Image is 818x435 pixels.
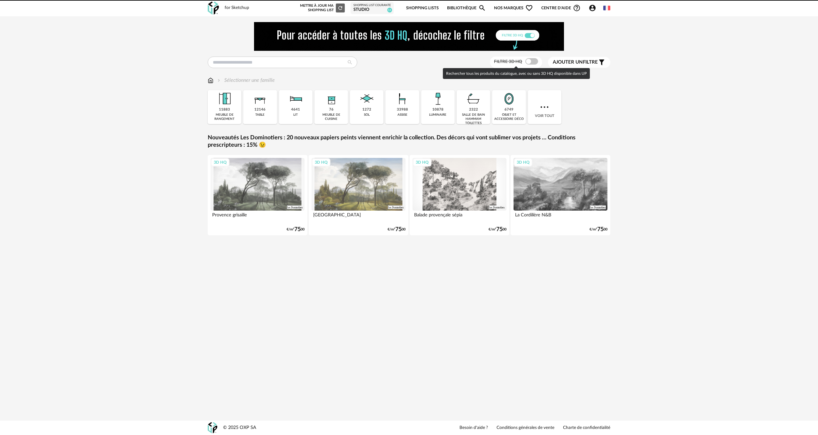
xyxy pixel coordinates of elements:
div: meuble de cuisine [316,113,346,121]
span: 75 [294,227,301,232]
span: 14 [387,8,392,12]
div: assise [397,113,407,117]
div: table [255,113,265,117]
a: 3D HQ [GEOGRAPHIC_DATA] €/m²7500 [309,155,408,235]
img: Luminaire.png [429,90,446,107]
div: €/m² 00 [388,227,405,232]
a: Besoin d'aide ? [459,425,488,431]
span: Heart Outline icon [525,4,533,12]
div: Voir tout [528,90,561,124]
img: OXP [208,422,217,433]
img: OXP [208,2,219,15]
div: 3D HQ [514,158,532,167]
div: 1272 [362,107,371,112]
div: €/m² 00 [489,227,506,232]
div: for Sketchup [225,5,249,11]
div: luminaire [429,113,446,117]
span: Refresh icon [337,6,343,10]
div: 11883 [219,107,230,112]
a: BibliothèqueMagnify icon [447,1,486,16]
a: 3D HQ Balade provençale sépia €/m²7500 [410,155,509,235]
span: Centre d'aideHelp Circle Outline icon [541,4,581,12]
img: Literie.png [287,90,304,107]
div: lit [293,113,298,117]
button: Ajouter unfiltre Filter icon [548,57,610,68]
span: Account Circle icon [589,4,599,12]
div: sol [364,113,370,117]
div: La Cordillère N&B [513,211,607,223]
div: Balade provençale sépia [413,211,506,223]
img: Meuble%20de%20rangement.png [216,90,233,107]
div: [GEOGRAPHIC_DATA] [312,211,405,223]
div: 3D HQ [211,158,229,167]
img: Sol.png [358,90,375,107]
div: Shopping List courante [353,4,391,7]
div: €/m² 00 [287,227,305,232]
img: svg+xml;base64,PHN2ZyB3aWR0aD0iMTYiIGhlaWdodD0iMTciIHZpZXdCb3g9IjAgMCAxNiAxNyIgZmlsbD0ibm9uZSIgeG... [208,77,213,84]
div: 10878 [432,107,444,112]
div: 4641 [291,107,300,112]
div: salle de bain hammam toilettes [459,113,488,125]
div: 3D HQ [312,158,330,167]
a: Shopping List courante studio 14 [353,4,391,13]
div: objet et accessoire déco [494,113,524,121]
div: Rechercher tous les produits du catalogue, avec ou sans 3D HQ disponible dans UP [443,68,590,79]
div: Mettre à jour ma Shopping List [299,4,345,12]
div: 33988 [397,107,408,112]
a: Shopping Lists [406,1,439,16]
span: 75 [597,227,604,232]
span: Help Circle Outline icon [573,4,581,12]
img: FILTRE%20HQ%20NEW_V1%20(4).gif [254,22,564,51]
div: €/m² 00 [590,227,607,232]
div: 76 [329,107,334,112]
div: studio [353,7,391,13]
div: 12146 [254,107,266,112]
span: Filtre 3D HQ [494,59,522,64]
div: Sélectionner une famille [216,77,275,84]
div: © 2025 OXP SA [223,425,256,431]
img: Miroir.png [500,90,518,107]
div: 2322 [469,107,478,112]
div: 3D HQ [413,158,431,167]
img: Table.png [251,90,269,107]
a: Nouveautés Les Dominotiers : 20 nouveaux papiers peints viennent enrichir la collection. Des déco... [208,134,610,149]
span: filtre [553,59,598,66]
img: Salle%20de%20bain.png [465,90,482,107]
span: Nos marques [494,1,533,16]
div: 6749 [505,107,513,112]
img: fr [603,4,610,12]
span: 75 [395,227,402,232]
div: Provence grisaille [211,211,305,223]
a: 3D HQ Provence grisaille €/m²7500 [208,155,307,235]
a: Conditions générales de vente [497,425,554,431]
img: Rangement.png [323,90,340,107]
img: Assise.png [394,90,411,107]
img: svg+xml;base64,PHN2ZyB3aWR0aD0iMTYiIGhlaWdodD0iMTYiIHZpZXdCb3g9IjAgMCAxNiAxNiIgZmlsbD0ibm9uZSIgeG... [216,77,221,84]
span: 75 [496,227,503,232]
a: Charte de confidentialité [563,425,610,431]
a: 3D HQ La Cordillère N&B €/m²7500 [511,155,610,235]
span: Account Circle icon [589,4,596,12]
span: Filter icon [598,58,606,66]
span: Ajouter un [553,60,583,65]
div: meuble de rangement [210,113,239,121]
img: more.7b13dc1.svg [539,101,550,113]
span: Magnify icon [478,4,486,12]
